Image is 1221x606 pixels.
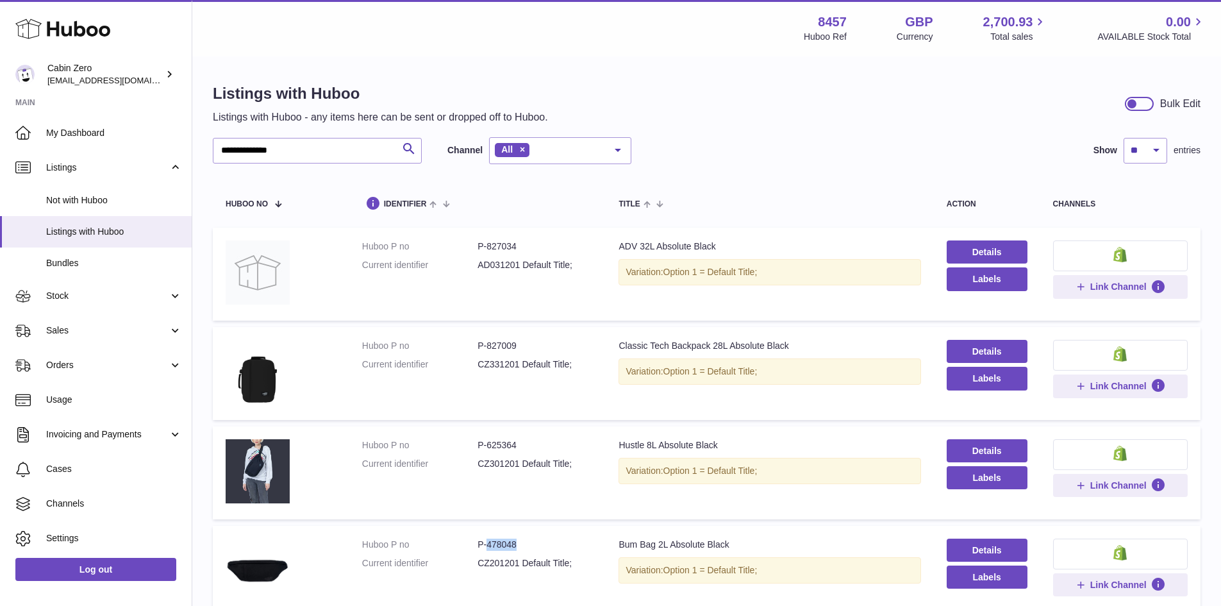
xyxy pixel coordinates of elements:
[46,324,169,337] span: Sales
[46,532,182,544] span: Settings
[619,458,920,484] div: Variation:
[663,267,758,277] span: Option 1 = Default Title;
[1097,13,1206,43] a: 0.00 AVAILABLE Stock Total
[362,259,478,271] dt: Current identifier
[619,557,920,584] div: Variation:
[46,162,169,174] span: Listings
[1053,573,1188,596] button: Link Channel
[947,267,1027,290] button: Labels
[1174,144,1200,156] span: entries
[1113,346,1127,362] img: shopify-small.png
[663,366,758,376] span: Option 1 = Default Title;
[46,498,182,510] span: Channels
[362,340,478,352] dt: Huboo P no
[226,240,290,305] img: ADV 32L Absolute Black
[478,539,593,551] dd: P-478048
[213,110,548,124] p: Listings with Huboo - any items here can be sent or dropped off to Huboo.
[619,539,920,551] div: Bum Bag 2L Absolute Black
[947,367,1027,390] button: Labels
[46,394,182,406] span: Usage
[1093,144,1117,156] label: Show
[619,439,920,451] div: Hustle 8L Absolute Black
[990,31,1047,43] span: Total sales
[226,439,290,503] img: Hustle 8L Absolute Black
[46,428,169,441] span: Invoicing and Payments
[1113,545,1127,560] img: shopify-small.png
[983,13,1033,31] span: 2,700.93
[1166,13,1191,31] span: 0.00
[619,200,640,208] span: title
[226,539,290,603] img: Bum Bag 2L Absolute Black
[1090,579,1147,591] span: Link Channel
[1053,275,1188,298] button: Link Channel
[1053,200,1188,208] div: channels
[1090,480,1147,491] span: Link Channel
[663,565,758,575] span: Option 1 = Default Title;
[1113,247,1127,262] img: shopify-small.png
[15,558,176,581] a: Log out
[1090,281,1147,292] span: Link Channel
[46,257,182,269] span: Bundles
[1053,375,1188,398] button: Link Channel
[46,194,182,206] span: Not with Huboo
[226,340,290,404] img: Classic Tech Backpack 28L Absolute Black
[362,539,478,551] dt: Huboo P no
[447,144,483,156] label: Channel
[619,358,920,385] div: Variation:
[947,466,1027,489] button: Labels
[818,13,847,31] strong: 8457
[983,13,1048,43] a: 2,700.93 Total sales
[947,200,1027,208] div: action
[1097,31,1206,43] span: AVAILABLE Stock Total
[362,240,478,253] dt: Huboo P no
[46,290,169,302] span: Stock
[478,439,593,451] dd: P-625364
[478,557,593,569] dd: CZ201201 Default Title;
[501,144,513,155] span: All
[362,557,478,569] dt: Current identifier
[1090,380,1147,392] span: Link Channel
[47,75,188,85] span: [EMAIL_ADDRESS][DOMAIN_NAME]
[478,458,593,470] dd: CZ301201 Default Title;
[619,240,920,253] div: ADV 32L Absolute Black
[362,458,478,470] dt: Current identifier
[362,439,478,451] dt: Huboo P no
[947,240,1027,264] a: Details
[478,358,593,371] dd: CZ331201 Default Title;
[46,463,182,475] span: Cases
[478,240,593,253] dd: P-827034
[384,200,427,208] span: identifier
[226,200,268,208] span: Huboo no
[804,31,847,43] div: Huboo Ref
[478,259,593,271] dd: AD031201 Default Title;
[947,566,1027,589] button: Labels
[947,340,1027,363] a: Details
[619,259,920,285] div: Variation:
[1053,474,1188,497] button: Link Channel
[362,358,478,371] dt: Current identifier
[46,359,169,371] span: Orders
[1113,446,1127,461] img: shopify-small.png
[213,83,548,104] h1: Listings with Huboo
[15,65,35,84] img: internalAdmin-8457@internal.huboo.com
[619,340,920,352] div: Classic Tech Backpack 28L Absolute Black
[947,439,1027,462] a: Details
[46,127,182,139] span: My Dashboard
[947,539,1027,562] a: Details
[897,31,933,43] div: Currency
[1160,97,1200,111] div: Bulk Edit
[47,62,163,87] div: Cabin Zero
[478,340,593,352] dd: P-827009
[46,226,182,238] span: Listings with Huboo
[905,13,933,31] strong: GBP
[663,466,758,476] span: Option 1 = Default Title;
